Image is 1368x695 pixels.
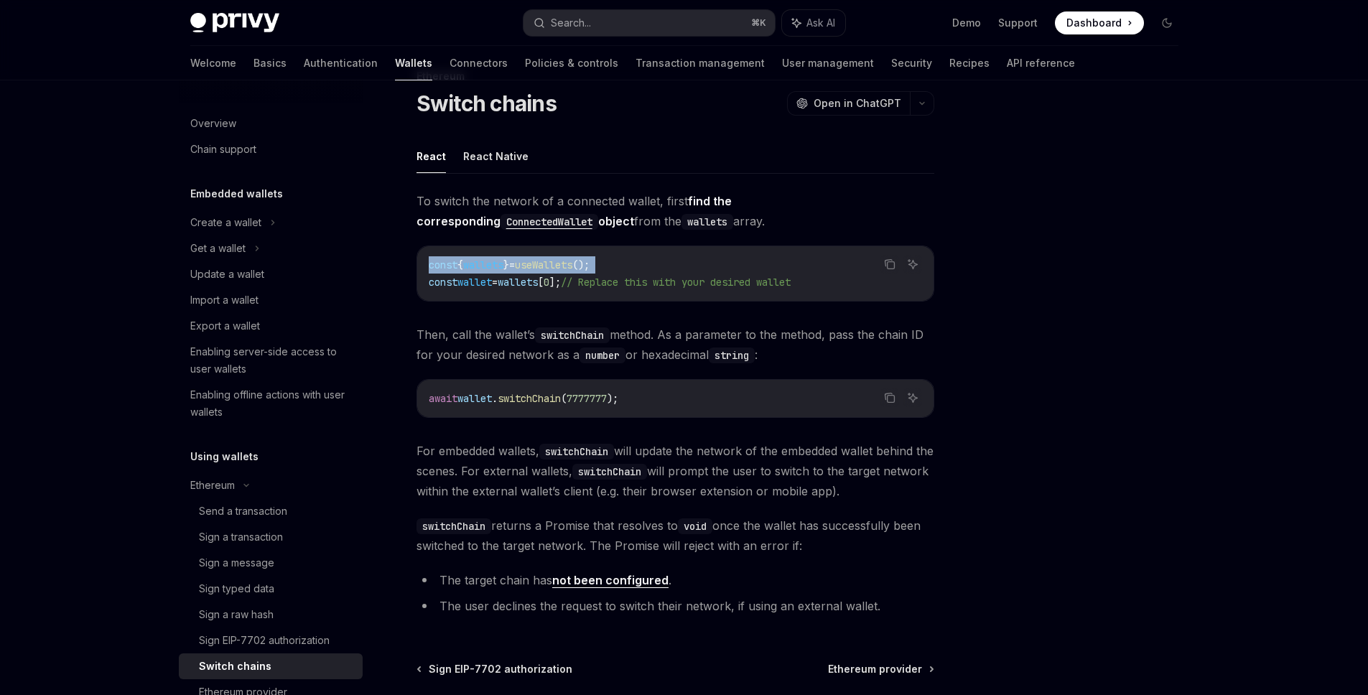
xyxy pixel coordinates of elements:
img: dark logo [190,13,279,33]
a: Ethereum provider [828,662,933,676]
a: Sign a raw hash [179,602,363,628]
a: find the correspondingConnectedWalletobject [417,194,732,228]
span: ); [607,392,618,405]
span: // Replace this with your desired wallet [561,276,791,289]
span: Sign EIP-7702 authorization [429,662,572,676]
span: Ethereum provider [828,662,922,676]
button: Ask AI [903,388,922,407]
div: Sign a message [199,554,274,572]
div: Overview [190,115,236,132]
a: Connectors [450,46,508,80]
a: Sign EIP-7702 authorization [418,662,572,676]
button: React Native [463,139,529,173]
div: Ethereum [190,477,235,494]
span: Ask AI [806,16,835,30]
a: Support [998,16,1038,30]
a: Demo [952,16,981,30]
button: Ask AI [782,10,845,36]
a: Dashboard [1055,11,1144,34]
button: React [417,139,446,173]
span: ⌘ K [751,17,766,29]
button: Ask AI [903,255,922,274]
div: Import a wallet [190,291,259,309]
span: Then, call the wallet’s method. As a parameter to the method, pass the chain ID for your desired ... [417,325,934,365]
span: wallets [463,258,503,271]
a: Sign typed data [179,576,363,602]
span: returns a Promise that resolves to once the wallet has successfully been switched to the target n... [417,516,934,556]
div: Send a transaction [199,503,287,520]
div: Get a wallet [190,240,246,257]
span: Dashboard [1066,16,1122,30]
a: Export a wallet [179,313,363,339]
a: Recipes [949,46,990,80]
code: switchChain [535,327,610,343]
a: Sign EIP-7702 authorization [179,628,363,653]
div: Switch chains [199,658,271,675]
span: . [492,392,498,405]
code: wallets [681,214,733,230]
span: await [429,392,457,405]
code: switchChain [572,464,647,480]
span: 7777777 [567,392,607,405]
button: Copy the contents from the code block [880,255,899,274]
a: Import a wallet [179,287,363,313]
button: Copy the contents from the code block [880,388,899,407]
div: Sign typed data [199,580,274,597]
a: Authentication [304,46,378,80]
div: Sign a raw hash [199,606,274,623]
span: ( [561,392,567,405]
code: ConnectedWallet [501,214,598,230]
span: (); [572,258,590,271]
button: Search...⌘K [524,10,775,36]
div: Update a wallet [190,266,264,283]
code: number [580,347,625,363]
a: Enabling server-side access to user wallets [179,339,363,382]
a: API reference [1007,46,1075,80]
span: useWallets [515,258,572,271]
div: Sign EIP-7702 authorization [199,632,330,649]
div: Chain support [190,141,256,158]
a: User management [782,46,874,80]
a: Switch chains [179,653,363,679]
a: Sign a transaction [179,524,363,550]
span: = [492,276,498,289]
a: Wallets [395,46,432,80]
a: Chain support [179,136,363,162]
a: Overview [179,111,363,136]
span: 0 [544,276,549,289]
a: not been configured [552,573,669,588]
span: ]; [549,276,561,289]
span: [ [538,276,544,289]
code: switchChain [417,518,491,534]
span: Open in ChatGPT [814,96,901,111]
code: switchChain [539,444,614,460]
div: Sign a transaction [199,528,283,546]
a: Enabling offline actions with user wallets [179,382,363,425]
div: Enabling server-side access to user wallets [190,343,354,378]
a: Basics [253,46,287,80]
span: switchChain [498,392,561,405]
code: void [678,518,712,534]
a: Update a wallet [179,261,363,287]
button: Toggle dark mode [1155,11,1178,34]
h5: Embedded wallets [190,185,283,202]
code: string [709,347,755,363]
a: Transaction management [636,46,765,80]
span: { [457,258,463,271]
h1: Switch chains [417,90,557,116]
div: Export a wallet [190,317,260,335]
span: For embedded wallets, will update the network of the embedded wallet behind the scenes. For exter... [417,441,934,501]
span: wallet [457,276,492,289]
div: Create a wallet [190,214,261,231]
span: const [429,258,457,271]
span: const [429,276,457,289]
a: Sign a message [179,550,363,576]
h5: Using wallets [190,448,259,465]
a: Send a transaction [179,498,363,524]
a: Policies & controls [525,46,618,80]
button: Open in ChatGPT [787,91,910,116]
span: = [509,258,515,271]
a: Welcome [190,46,236,80]
li: The target chain has . [417,570,934,590]
div: Search... [551,14,591,32]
